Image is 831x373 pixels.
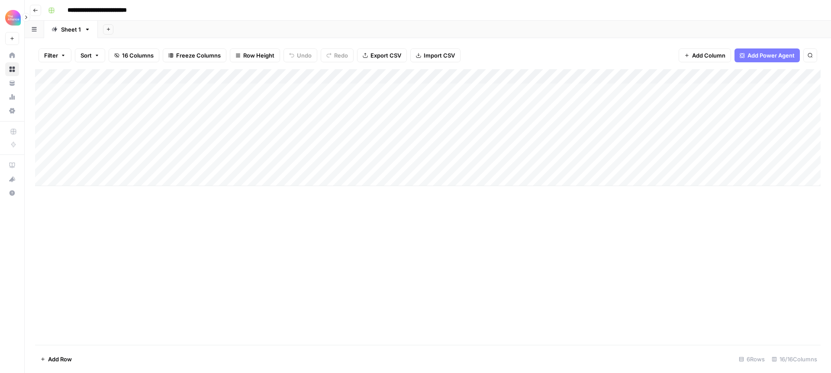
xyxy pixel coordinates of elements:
div: 16/16 Columns [768,352,821,366]
div: What's new? [6,173,19,186]
a: Sheet 1 [44,21,98,38]
button: Redo [321,48,354,62]
button: Sort [75,48,105,62]
span: Row Height [243,51,274,60]
button: 16 Columns [109,48,159,62]
a: Settings [5,104,19,118]
a: AirOps Academy [5,158,19,172]
button: Add Power Agent [734,48,800,62]
a: Home [5,48,19,62]
button: Import CSV [410,48,461,62]
span: 16 Columns [122,51,154,60]
div: 6 Rows [735,352,768,366]
button: Row Height [230,48,280,62]
span: Sort [81,51,92,60]
button: Add Column [679,48,731,62]
span: Add Column [692,51,725,60]
button: Export CSV [357,48,407,62]
a: Your Data [5,76,19,90]
button: Add Row [35,352,77,366]
span: Add Power Agent [747,51,795,60]
img: Alliance Logo [5,10,21,26]
span: Import CSV [424,51,455,60]
button: What's new? [5,172,19,186]
button: Undo [283,48,317,62]
a: Browse [5,62,19,76]
a: Usage [5,90,19,104]
span: Filter [44,51,58,60]
button: Filter [39,48,71,62]
div: Sheet 1 [61,25,81,34]
button: Freeze Columns [163,48,226,62]
span: Freeze Columns [176,51,221,60]
button: Help + Support [5,186,19,200]
button: Workspace: Alliance [5,7,19,29]
span: Export CSV [370,51,401,60]
span: Redo [334,51,348,60]
span: Add Row [48,355,72,363]
span: Undo [297,51,312,60]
